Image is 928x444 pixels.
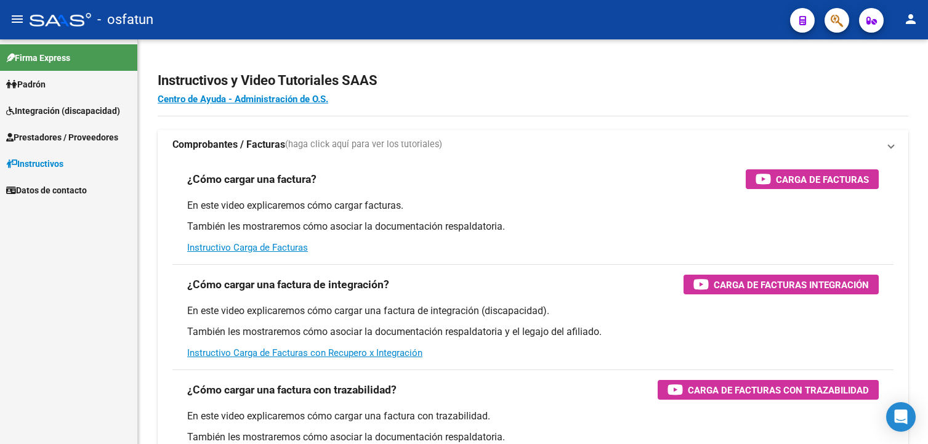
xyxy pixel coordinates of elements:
span: Prestadores / Proveedores [6,131,118,144]
button: Carga de Facturas Integración [684,275,879,294]
p: También les mostraremos cómo asociar la documentación respaldatoria y el legajo del afiliado. [187,325,879,339]
h3: ¿Cómo cargar una factura con trazabilidad? [187,381,397,398]
p: También les mostraremos cómo asociar la documentación respaldatoria. [187,430,879,444]
p: En este video explicaremos cómo cargar facturas. [187,199,879,212]
span: Instructivos [6,157,63,171]
mat-icon: menu [10,12,25,26]
span: Firma Express [6,51,70,65]
p: En este video explicaremos cómo cargar una factura con trazabilidad. [187,410,879,423]
mat-expansion-panel-header: Comprobantes / Facturas(haga click aquí para ver los tutoriales) [158,130,908,159]
a: Instructivo Carga de Facturas [187,242,308,253]
button: Carga de Facturas con Trazabilidad [658,380,879,400]
a: Centro de Ayuda - Administración de O.S. [158,94,328,105]
span: (haga click aquí para ver los tutoriales) [285,138,442,151]
span: - osfatun [97,6,153,33]
span: Carga de Facturas con Trazabilidad [688,382,869,398]
p: También les mostraremos cómo asociar la documentación respaldatoria. [187,220,879,233]
h3: ¿Cómo cargar una factura? [187,171,317,188]
span: Carga de Facturas Integración [714,277,869,293]
span: Carga de Facturas [776,172,869,187]
h3: ¿Cómo cargar una factura de integración? [187,276,389,293]
div: Open Intercom Messenger [886,402,916,432]
span: Integración (discapacidad) [6,104,120,118]
h2: Instructivos y Video Tutoriales SAAS [158,69,908,92]
mat-icon: person [903,12,918,26]
span: Datos de contacto [6,184,87,197]
p: En este video explicaremos cómo cargar una factura de integración (discapacidad). [187,304,879,318]
span: Padrón [6,78,46,91]
button: Carga de Facturas [746,169,879,189]
a: Instructivo Carga de Facturas con Recupero x Integración [187,347,422,358]
strong: Comprobantes / Facturas [172,138,285,151]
